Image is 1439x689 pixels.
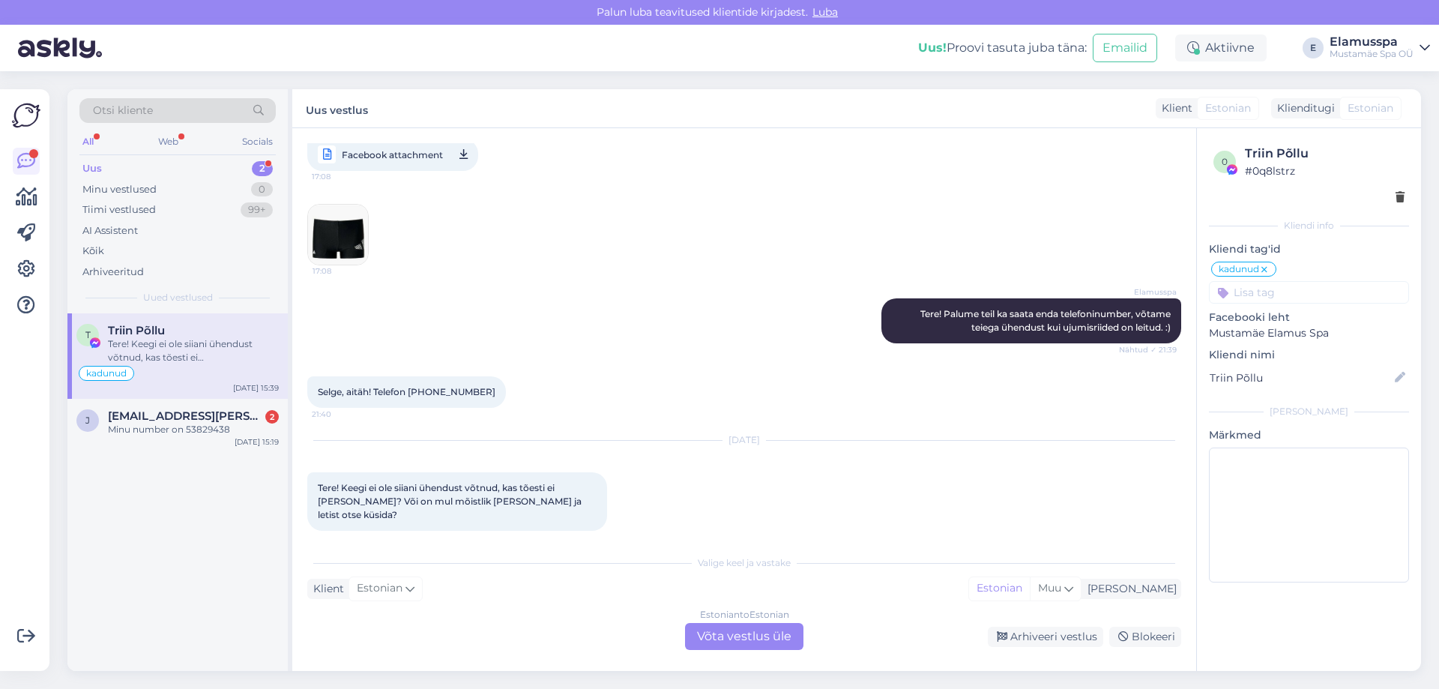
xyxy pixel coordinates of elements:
[969,577,1030,600] div: Estonian
[1175,34,1267,61] div: Aktiivne
[685,623,803,650] div: Võta vestlus üle
[12,101,40,130] img: Askly Logo
[252,161,273,176] div: 2
[307,139,478,171] a: Facebook attachment17:08
[235,436,279,448] div: [DATE] 15:19
[1081,581,1177,597] div: [PERSON_NAME]
[1209,347,1409,363] p: Kliendi nimi
[357,580,402,597] span: Estonian
[313,265,369,277] span: 17:08
[1330,36,1430,60] a: ElamusspaMustamäe Spa OÜ
[1209,405,1409,418] div: [PERSON_NAME]
[155,132,181,151] div: Web
[700,608,789,622] div: Estonian to Estonian
[1209,310,1409,325] p: Facebooki leht
[1209,241,1409,257] p: Kliendi tag'id
[1330,48,1414,60] div: Mustamäe Spa OÜ
[82,244,104,259] div: Kõik
[307,433,1181,447] div: [DATE]
[82,182,157,197] div: Minu vestlused
[1093,34,1157,62] button: Emailid
[318,482,584,520] span: Tere! Keegi ei ole siiani ühendust võtnud, kas tõesti ei [PERSON_NAME]? Või on mul mõistlik [PERS...
[1156,100,1192,116] div: Klient
[265,410,279,424] div: 2
[1210,370,1392,386] input: Lisa nimi
[82,265,144,280] div: Arhiveeritud
[1222,156,1228,167] span: 0
[1209,427,1409,443] p: Märkmed
[308,205,368,265] img: Attachment
[79,132,97,151] div: All
[1109,627,1181,647] div: Blokeeri
[85,329,91,340] span: T
[312,409,368,420] span: 21:40
[988,627,1103,647] div: Arhiveeri vestlus
[307,581,344,597] div: Klient
[306,98,368,118] label: Uus vestlus
[920,308,1173,333] span: Tere! Palume teil ka saata enda telefoninumber, võtame teiega ühendust kui ujumisriided on leitud...
[108,324,165,337] span: Triin Põllu
[1303,37,1324,58] div: E
[1245,163,1405,179] div: # 0q8lstrz
[108,423,279,436] div: Minu number on 53829438
[1219,265,1259,274] span: kadunud
[108,337,279,364] div: Tere! Keegi ei ole siiani ühendust võtnud, kas tõesti ei [PERSON_NAME]? Või on mul mõistlik [PERS...
[239,132,276,151] div: Socials
[312,532,368,543] span: 15:39
[241,202,273,217] div: 99+
[233,382,279,394] div: [DATE] 15:39
[1038,581,1061,595] span: Muu
[307,556,1181,570] div: Valige keel ja vastake
[1205,100,1251,116] span: Estonian
[918,40,947,55] b: Uus!
[93,103,153,118] span: Otsi kliente
[82,161,102,176] div: Uus
[1120,286,1177,298] span: Elamusspa
[318,386,495,397] span: Selge, aitäh! Telefon [PHONE_NUMBER]
[108,409,264,423] span: joonas.peterson@gmail.com
[251,182,273,197] div: 0
[82,202,156,217] div: Tiimi vestlused
[1209,281,1409,304] input: Lisa tag
[1271,100,1335,116] div: Klienditugi
[918,39,1087,57] div: Proovi tasuta juba täna:
[342,145,443,164] span: Facebook attachment
[808,5,842,19] span: Luba
[1245,145,1405,163] div: Triin Põllu
[1209,325,1409,341] p: Mustamäe Elamus Spa
[1330,36,1414,48] div: Elamusspa
[312,167,368,186] span: 17:08
[143,291,213,304] span: Uued vestlused
[1348,100,1393,116] span: Estonian
[1119,344,1177,355] span: Nähtud ✓ 21:39
[82,223,138,238] div: AI Assistent
[85,415,90,426] span: j
[1209,219,1409,232] div: Kliendi info
[86,369,127,378] span: kadunud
